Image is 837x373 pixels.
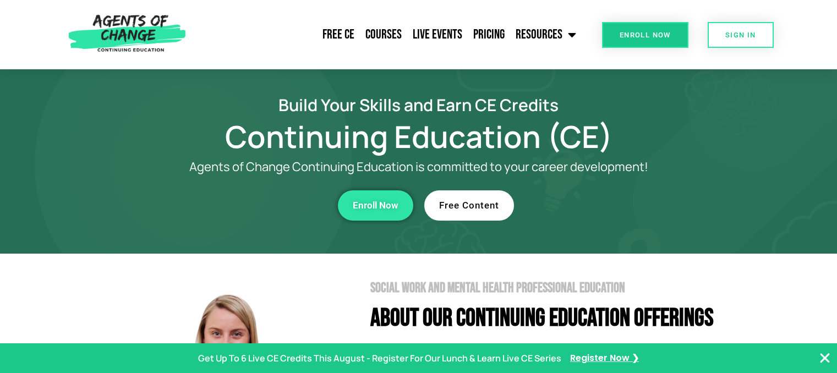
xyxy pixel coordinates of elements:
[570,350,639,366] a: Register Now ❯
[725,31,756,39] span: SIGN IN
[468,21,510,48] a: Pricing
[191,21,582,48] nav: Menu
[105,124,732,149] h1: Continuing Education (CE)
[424,190,514,221] a: Free Content
[407,21,468,48] a: Live Events
[105,97,732,113] h2: Build Your Skills and Earn CE Credits
[317,21,360,48] a: Free CE
[370,281,732,295] h2: Social Work and Mental Health Professional Education
[602,22,688,48] a: Enroll Now
[149,160,688,174] p: Agents of Change Continuing Education is committed to your career development!
[360,21,407,48] a: Courses
[708,22,774,48] a: SIGN IN
[510,21,582,48] a: Resources
[370,306,732,331] h4: About Our Continuing Education Offerings
[620,31,671,39] span: Enroll Now
[338,190,413,221] a: Enroll Now
[198,350,561,366] p: Get Up To 6 Live CE Credits This August - Register For Our Lunch & Learn Live CE Series
[439,201,499,210] span: Free Content
[818,352,831,365] button: Close Banner
[353,201,398,210] span: Enroll Now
